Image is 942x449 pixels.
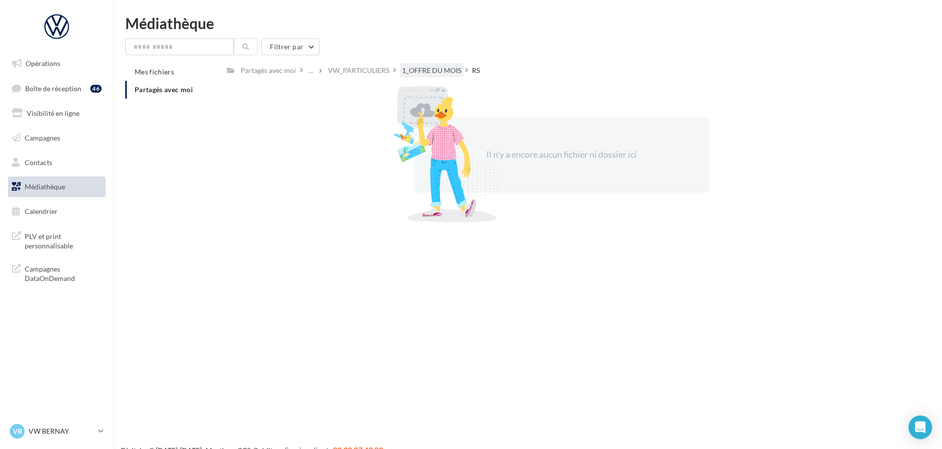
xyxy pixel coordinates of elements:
[6,53,108,74] a: Opérations
[908,415,932,439] div: Open Intercom Messenger
[29,426,94,436] p: VW BERNAY
[25,134,60,142] span: Campagnes
[486,149,637,160] span: Il n'y a encore aucun fichier ni dossier ici
[328,66,389,75] div: VW_PARTICULIERS
[6,78,108,99] a: Boîte de réception46
[307,64,315,77] div: ...
[25,262,102,283] span: Campagnes DataOnDemand
[26,59,60,68] span: Opérations
[6,152,108,173] a: Contacts
[6,201,108,222] a: Calendrier
[27,109,79,117] span: Visibilité en ligne
[241,66,296,75] div: Partagés avec moi
[8,422,106,441] a: VB VW BERNAY
[6,103,108,124] a: Visibilité en ligne
[6,128,108,148] a: Campagnes
[25,230,102,251] span: PLV et print personnalisable
[402,66,461,75] div: 1_OFFRE DU MOIS
[25,158,52,166] span: Contacts
[472,66,480,75] div: RS
[25,84,81,92] span: Boîte de réception
[6,226,108,255] a: PLV et print personnalisable
[6,258,108,287] a: Campagnes DataOnDemand
[135,85,193,94] span: Partagés avec moi
[13,426,22,436] span: VB
[135,68,174,76] span: Mes fichiers
[25,207,58,215] span: Calendrier
[25,182,65,191] span: Médiathèque
[90,85,102,93] div: 46
[261,38,320,55] button: Filtrer par
[6,176,108,197] a: Médiathèque
[125,16,930,31] div: Médiathèque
